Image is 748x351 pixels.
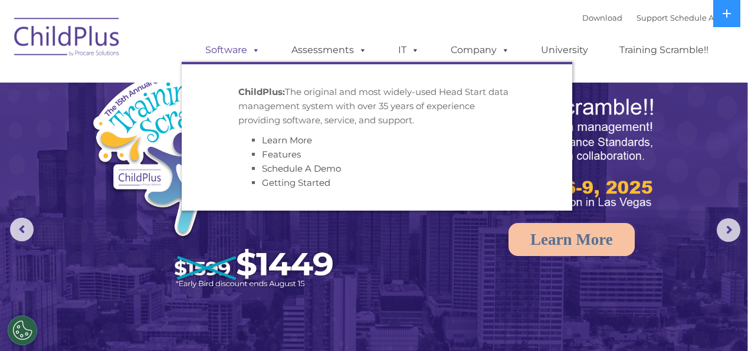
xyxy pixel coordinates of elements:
a: Software [193,38,272,62]
a: Features [262,149,301,160]
a: Learn More [508,223,635,256]
button: Cookies Settings [8,316,37,345]
font: | [582,13,740,22]
a: University [529,38,600,62]
a: Download [582,13,622,22]
strong: ChildPlus: [238,86,285,97]
span: Phone number [164,126,214,135]
a: Company [439,38,521,62]
a: Assessments [280,38,379,62]
a: Getting Started [262,177,330,188]
span: Last name [164,78,200,87]
a: Support [637,13,668,22]
a: Schedule A Demo [670,13,740,22]
a: Schedule A Demo [262,163,341,174]
a: Training Scramble!! [608,38,720,62]
a: Learn More [262,135,312,146]
p: The original and most widely-used Head Start data management system with over 35 years of experie... [238,85,516,127]
img: ChildPlus by Procare Solutions [8,9,126,68]
a: IT [386,38,431,62]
